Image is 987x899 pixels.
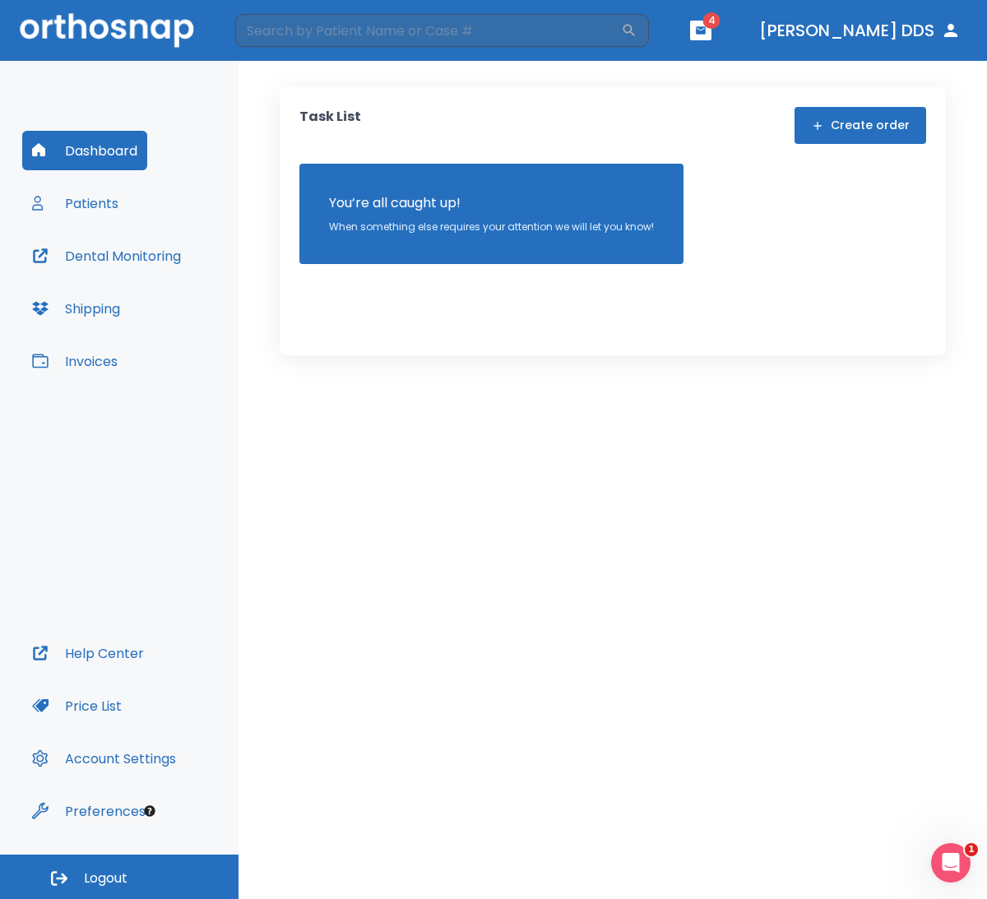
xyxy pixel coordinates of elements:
button: Shipping [22,289,130,328]
input: Search by Patient Name or Case # [235,14,621,47]
iframe: Intercom live chat [931,843,971,883]
button: Dental Monitoring [22,236,191,276]
span: 1 [965,843,978,856]
button: [PERSON_NAME] DDS [753,16,967,45]
div: Tooltip anchor [142,804,157,818]
button: Create order [795,107,926,144]
button: Patients [22,183,128,223]
p: You’re all caught up! [329,193,654,213]
span: 4 [703,12,721,29]
p: When something else requires your attention we will let you know! [329,220,654,234]
button: Help Center [22,633,154,673]
button: Account Settings [22,739,186,778]
button: Dashboard [22,131,147,170]
button: Price List [22,686,132,725]
p: Task List [299,107,361,144]
button: Invoices [22,341,127,381]
img: Orthosnap [20,13,194,47]
span: Logout [84,869,127,887]
button: Preferences [22,791,155,831]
